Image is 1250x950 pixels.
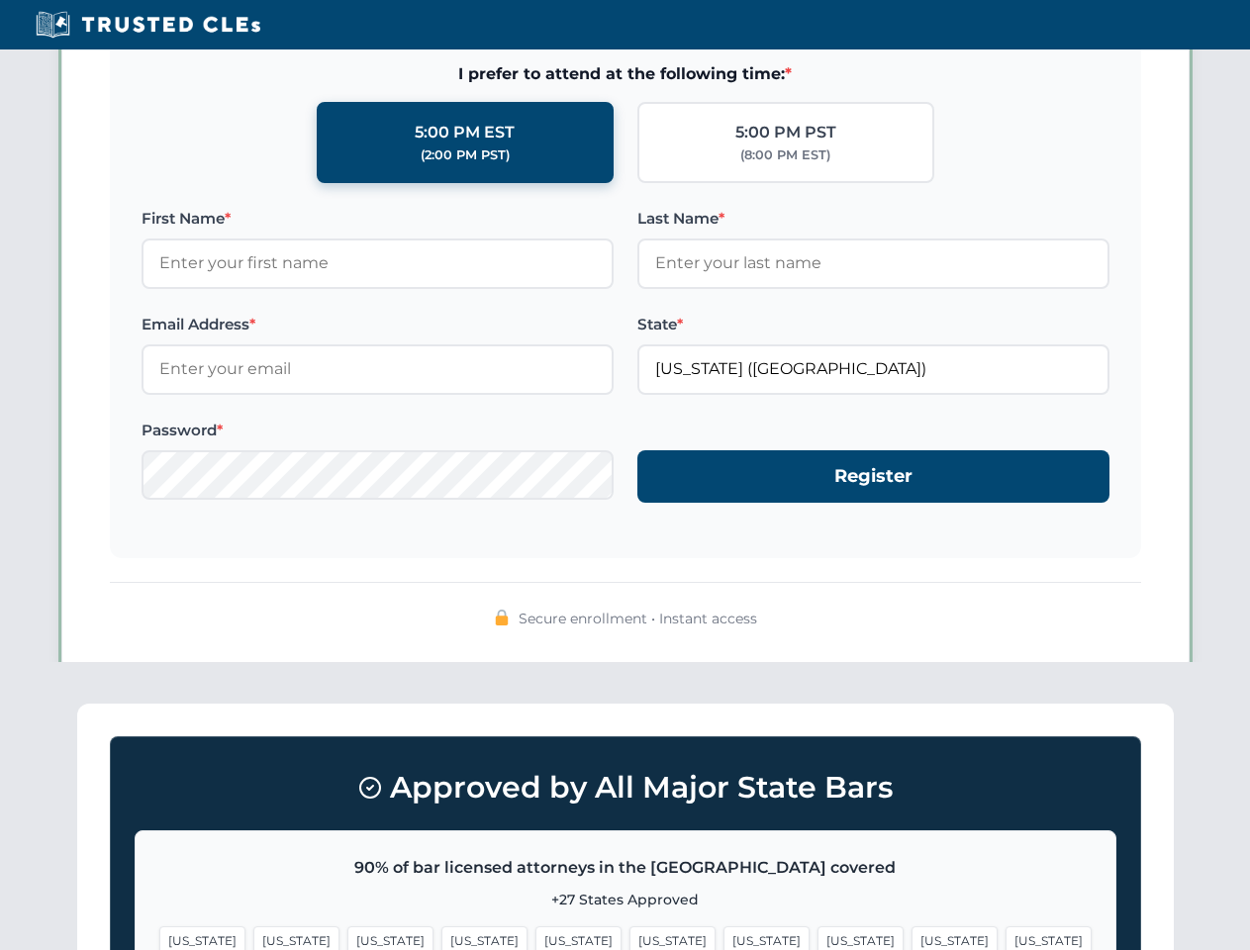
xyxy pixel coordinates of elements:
[735,120,836,145] div: 5:00 PM PST
[135,761,1116,814] h3: Approved by All Major State Bars
[159,889,1092,910] p: +27 States Approved
[740,145,830,165] div: (8:00 PM EST)
[30,10,266,40] img: Trusted CLEs
[415,120,515,145] div: 5:00 PM EST
[142,344,614,394] input: Enter your email
[142,61,1109,87] span: I prefer to attend at the following time:
[637,344,1109,394] input: Florida (FL)
[494,610,510,625] img: 🔒
[637,238,1109,288] input: Enter your last name
[637,450,1109,503] button: Register
[142,207,614,231] label: First Name
[421,145,510,165] div: (2:00 PM PST)
[159,855,1092,881] p: 90% of bar licensed attorneys in the [GEOGRAPHIC_DATA] covered
[142,238,614,288] input: Enter your first name
[142,419,614,442] label: Password
[637,207,1109,231] label: Last Name
[637,313,1109,336] label: State
[142,313,614,336] label: Email Address
[519,608,757,629] span: Secure enrollment • Instant access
